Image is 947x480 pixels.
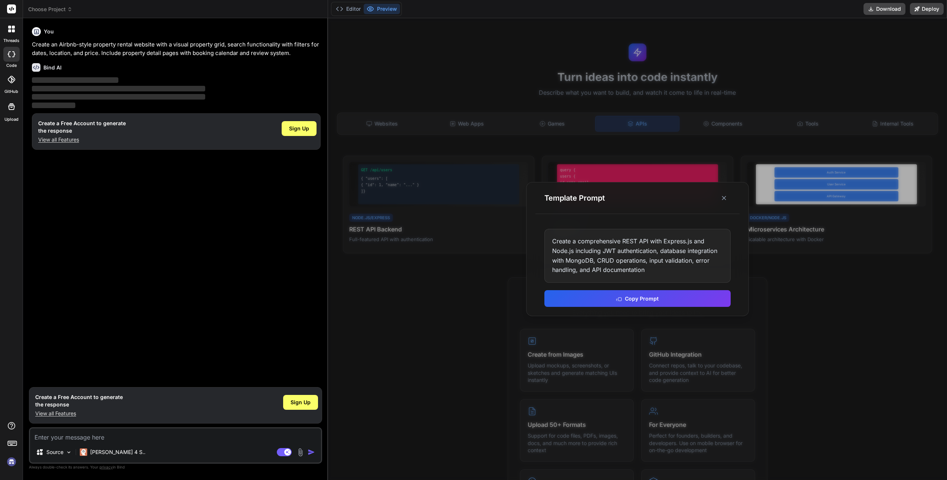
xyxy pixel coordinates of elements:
[4,116,19,123] label: Upload
[32,40,321,57] p: Create an Airbnb-style property rental website with a visual property grid, search functionality ...
[289,125,309,132] span: Sign Up
[32,94,205,100] span: ‌
[364,4,400,14] button: Preview
[32,77,118,83] span: ‌
[5,455,18,468] img: signin
[99,465,113,469] span: privacy
[66,449,72,455] img: Pick Models
[4,88,18,95] label: GitHub
[90,448,145,456] p: [PERSON_NAME] 4 S..
[308,448,315,456] img: icon
[44,28,54,35] h6: You
[291,399,311,406] span: Sign Up
[35,393,123,408] h1: Create a Free Account to generate the response
[38,136,126,143] p: View all Features
[910,3,944,15] button: Deploy
[35,410,123,417] p: View all Features
[32,103,75,108] span: ‌
[46,448,63,456] p: Source
[544,193,605,203] h3: Template Prompt
[80,448,87,456] img: Claude 4 Sonnet
[29,464,322,471] p: Always double-check its answers. Your in Bind
[32,86,205,91] span: ‌
[38,120,126,134] h1: Create a Free Account to generate the response
[43,64,62,71] h6: Bind AI
[28,6,72,13] span: Choose Project
[6,62,17,69] label: code
[544,229,731,282] div: Create a comprehensive REST API with Express.js and Node.js including JWT authentication, databas...
[3,38,19,44] label: threads
[544,290,731,307] button: Copy Prompt
[864,3,905,15] button: Download
[333,4,364,14] button: Editor
[296,448,305,457] img: attachment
